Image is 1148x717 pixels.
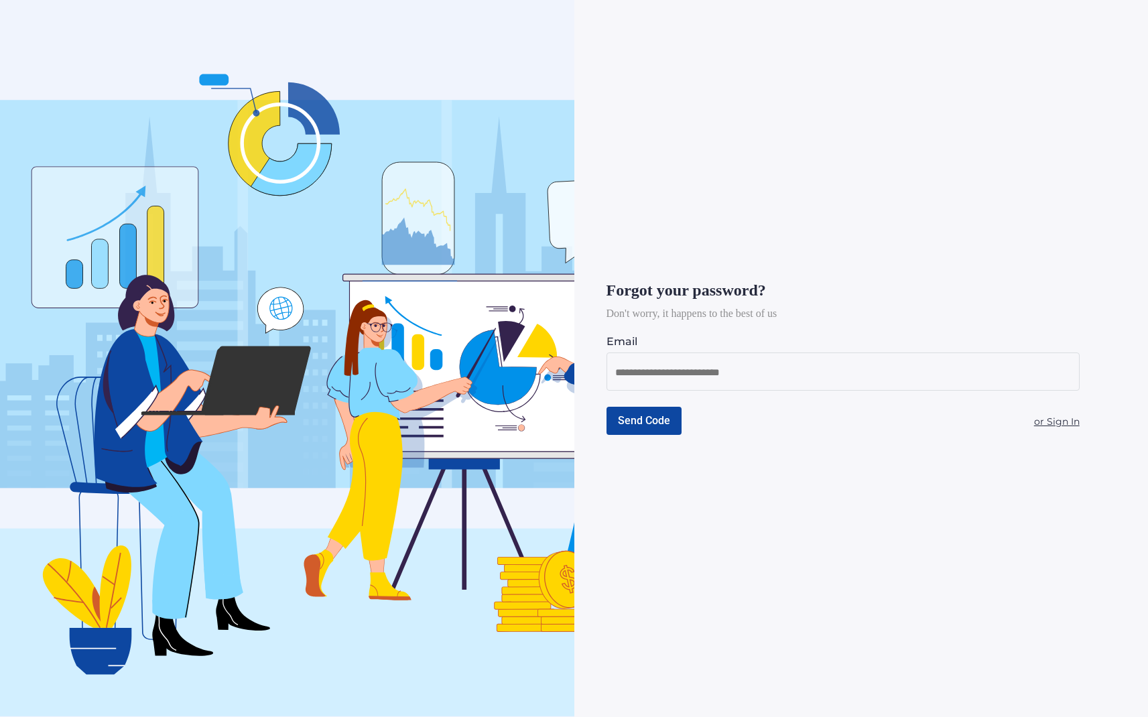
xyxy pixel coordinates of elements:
[607,407,682,435] button: Send Code
[607,281,766,299] span: Forgot your password?
[607,335,637,348] span: Email
[1034,415,1080,428] a: or Sign In
[1034,415,1080,428] u: or Sign In
[607,308,777,319] span: Don't worry, it happens to the best of us
[618,414,670,427] span: Send Code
